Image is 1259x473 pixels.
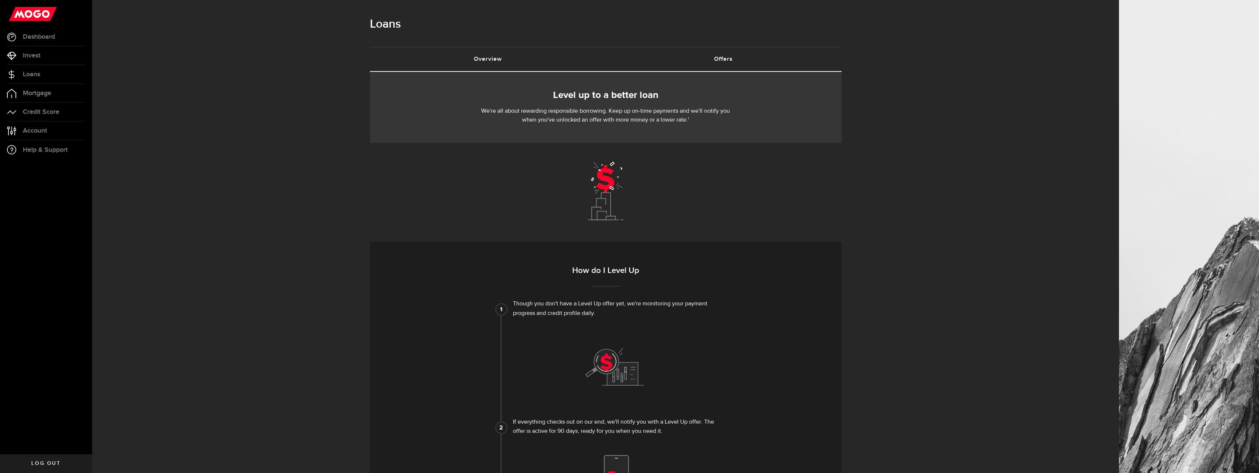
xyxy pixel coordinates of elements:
[31,461,60,466] span: Log out
[513,299,716,318] div: Though you don't have a Level Up offer yet, we're monitoring your payment progress and credit pro...
[381,88,830,103] h2: Level up to a better loan
[513,418,716,437] div: If everything checks out on our end, we'll notify you with a Level Up offer. The offer is active ...
[398,265,814,287] h3: How do I Level Up
[23,147,68,153] span: Help & Support
[23,34,55,40] span: Dashboard
[23,71,40,78] span: Loans
[370,48,606,71] a: Overview
[23,52,41,59] span: Invest
[370,47,842,72] ul: Tabs Navigation
[606,48,842,71] a: Offers
[23,90,51,97] span: Mortgage
[6,3,28,25] button: Open LiveChat chat widget
[479,107,733,125] p: We're all about rewarding responsible borrowing. Keep up on-time payments and we'll notify you wh...
[23,127,47,134] span: Account
[23,109,59,115] span: Credit Score
[688,117,689,120] sup: 1
[370,15,842,34] h1: Loans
